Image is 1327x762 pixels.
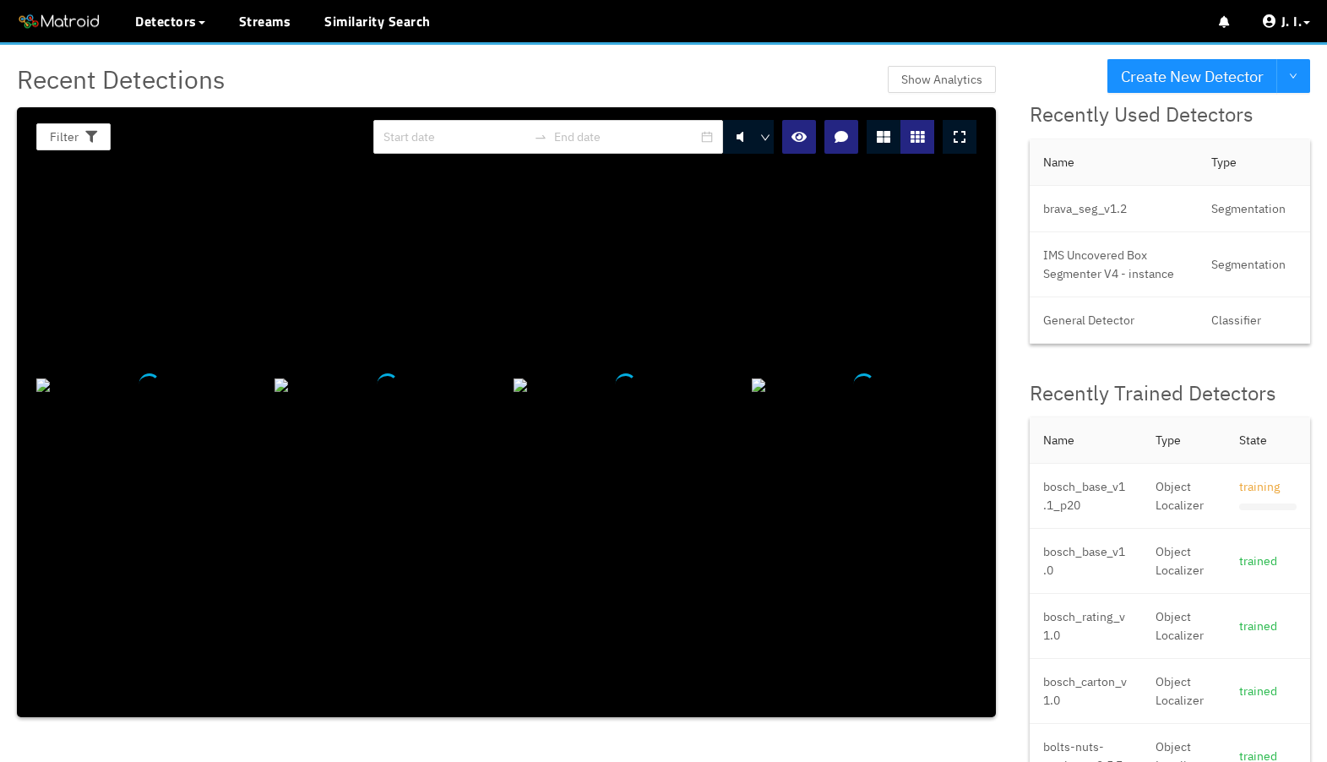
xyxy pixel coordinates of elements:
input: Start date [383,128,527,146]
span: Detectors [135,11,197,31]
div: Recently Trained Detectors [1030,378,1310,410]
span: Create New Detector [1121,64,1264,89]
img: 1757974909.187785.jpg [275,378,288,392]
span: swap-right [534,130,547,144]
img: Matroid logo [17,9,101,35]
td: bosch_carton_v1.0 [1030,659,1142,724]
span: Filter [50,128,79,146]
div: Recently Used Detectors [1030,99,1310,131]
button: Show Analytics [888,66,996,93]
td: IMS Uncovered Box Segmenter V4 - instance [1030,232,1198,297]
td: bosch_base_v1.0 [1030,529,1142,594]
div: training [1239,477,1297,496]
td: Object Localizer [1142,464,1226,529]
span: J. I. [1281,11,1303,31]
input: End date [554,128,698,146]
span: to [534,130,547,144]
a: Similarity Search [324,11,431,31]
td: Object Localizer [1142,594,1226,659]
td: Classifier [1198,297,1310,344]
td: bosch_base_v1.1_p20 [1030,464,1142,529]
img: 1757974618.690759.jpg [514,378,527,392]
td: Segmentation [1198,232,1310,297]
th: Type [1142,417,1226,464]
img: 1757975443.281785.jpg [36,378,50,392]
div: trained [1239,552,1297,570]
td: Segmentation [1198,186,1310,232]
button: Filter [36,123,111,150]
span: Show Analytics [901,70,982,89]
button: down [1276,59,1310,93]
span: down [1289,72,1297,82]
img: 1757974569.657754.jpg [752,378,765,392]
th: Name [1030,417,1142,464]
div: trained [1239,682,1297,700]
th: State [1226,417,1310,464]
th: Type [1198,139,1310,186]
td: brava_seg_v1.2 [1030,186,1198,232]
th: Name [1030,139,1198,186]
span: down [760,133,770,143]
td: Object Localizer [1142,529,1226,594]
td: Object Localizer [1142,659,1226,724]
button: Create New Detector [1107,59,1277,93]
div: trained [1239,617,1297,635]
td: bosch_rating_v1.0 [1030,594,1142,659]
td: General Detector [1030,297,1198,344]
a: Streams [239,11,291,31]
span: Recent Detections [17,59,226,99]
